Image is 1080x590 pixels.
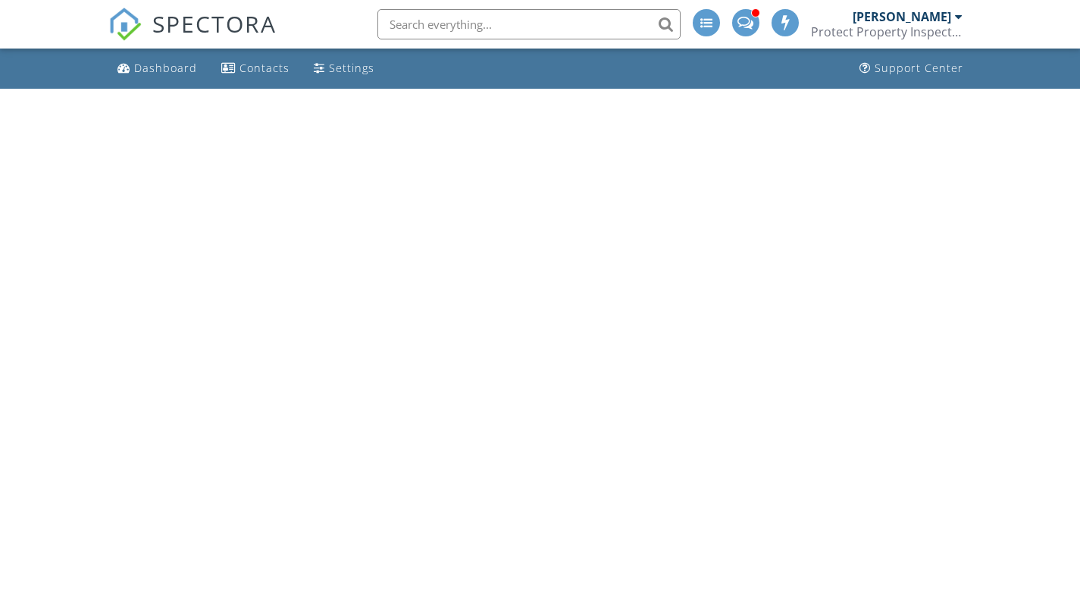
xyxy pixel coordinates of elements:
[811,24,963,39] div: Protect Property Inspections
[377,9,681,39] input: Search everything...
[152,8,277,39] span: SPECTORA
[215,55,296,83] a: Contacts
[111,55,203,83] a: Dashboard
[329,61,374,75] div: Settings
[134,61,197,75] div: Dashboard
[853,55,969,83] a: Support Center
[108,20,277,52] a: SPECTORA
[239,61,290,75] div: Contacts
[108,8,142,41] img: The Best Home Inspection Software - Spectora
[853,9,951,24] div: [PERSON_NAME]
[308,55,380,83] a: Settings
[875,61,963,75] div: Support Center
